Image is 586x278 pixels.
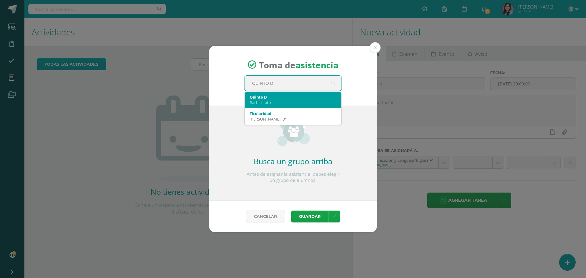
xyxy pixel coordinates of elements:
[244,156,342,166] h2: Busca un grupo arriba
[246,211,285,222] a: Cancelar
[250,100,336,105] div: Bachillerato
[244,76,342,91] input: Busca un grado o sección aquí...
[250,111,336,116] div: Titularidad
[244,171,342,183] p: Antes de asignar la asistencia, debes elegir un grupo de alumnos.
[250,116,336,122] div: [PERSON_NAME] 'D'
[370,42,381,53] button: Close (Esc)
[291,211,328,222] button: Guardar
[277,116,310,146] img: groups_small.png
[259,59,338,70] span: Toma de
[250,94,336,100] div: Quinto D
[295,59,338,70] strong: asistencia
